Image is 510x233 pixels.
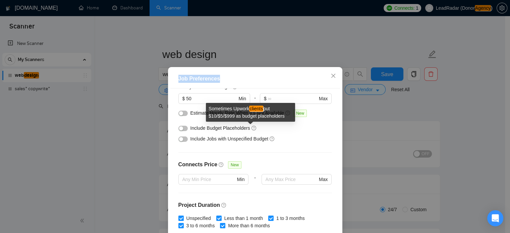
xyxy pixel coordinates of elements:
[266,176,318,183] input: Any Max Price
[178,201,332,209] h4: Project Duration
[178,75,332,83] div: Job Preferences
[324,67,342,85] button: Close
[268,95,318,102] input: ∞
[270,136,275,141] span: question-circle
[178,161,217,169] h4: Connects Price
[248,174,261,193] div: -
[190,136,269,141] span: Include Jobs with Unspecified Budget
[184,215,214,222] span: Unspecified
[319,95,328,102] span: Max
[264,95,267,102] span: $
[219,162,224,167] span: question-circle
[228,161,241,169] span: New
[225,222,273,229] span: More than 6 months
[221,202,227,208] span: question-circle
[190,110,284,116] span: Estimate Hourly Rate When It’s Not Available
[190,125,250,131] span: Include Budget Placeholders
[293,110,307,117] span: New
[184,222,218,229] span: 3 to 6 months
[238,95,246,102] span: Min
[222,215,266,222] span: Less than 1 month
[182,176,236,183] input: Any Min Price
[206,103,295,122] div: Sometimes Upwork put $10/$5/$999 as budget placeholders
[251,125,257,131] span: question-circle
[274,215,307,222] span: 1 to 3 months
[487,210,503,226] div: Open Intercom Messenger
[186,95,237,102] input: 0
[331,73,336,78] span: close
[249,106,263,112] em: clients
[182,95,185,102] span: $
[319,176,328,183] span: Max
[250,93,260,109] div: -
[237,176,245,183] span: Min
